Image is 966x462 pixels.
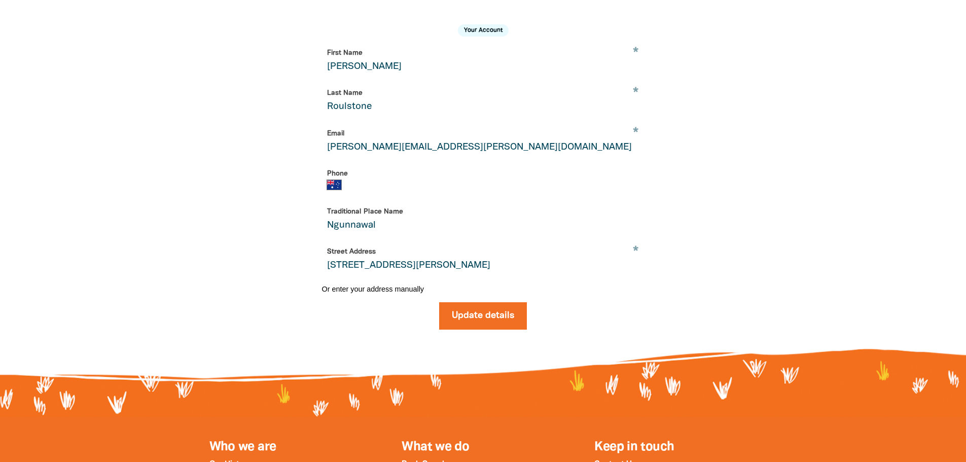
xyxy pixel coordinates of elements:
button: Update details [439,302,527,330]
a: What we do [402,441,469,453]
h2: Your Account [458,24,509,37]
span: Keep in touch [594,441,674,453]
a: Who we are [209,441,276,453]
button: Or enter your address manually [322,285,645,293]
